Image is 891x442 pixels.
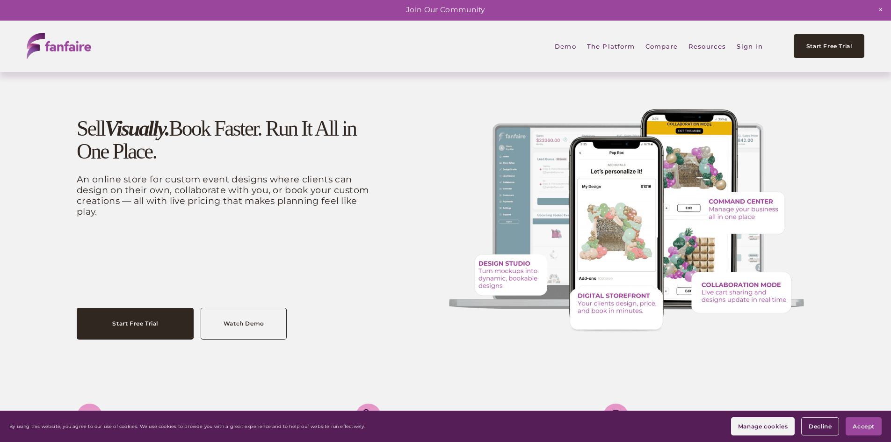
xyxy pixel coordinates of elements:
[9,424,365,429] p: By using this website, you agree to our use of cookies. We use cookies to provide you with a grea...
[846,417,882,435] button: Accept
[27,33,91,59] img: fanfaire
[737,36,762,57] a: Sign in
[853,423,875,430] span: Accept
[555,36,576,57] a: Demo
[201,308,287,340] a: Watch Demo
[794,34,864,58] a: Start Free Trial
[731,417,795,435] button: Manage cookies
[645,36,678,57] a: Compare
[809,423,832,430] span: Decline
[77,308,194,340] a: Start Free Trial
[688,36,726,56] span: Resources
[77,117,380,163] h1: Sell Book Faster. Run It All in One Place.
[587,36,635,57] a: folder dropdown
[738,423,788,430] span: Manage cookies
[105,116,169,140] em: Visually.
[801,417,839,435] button: Decline
[77,174,380,217] p: An online store for custom event designs where clients can design on their own, collaborate with ...
[587,36,635,56] span: The Platform
[688,36,726,57] a: folder dropdown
